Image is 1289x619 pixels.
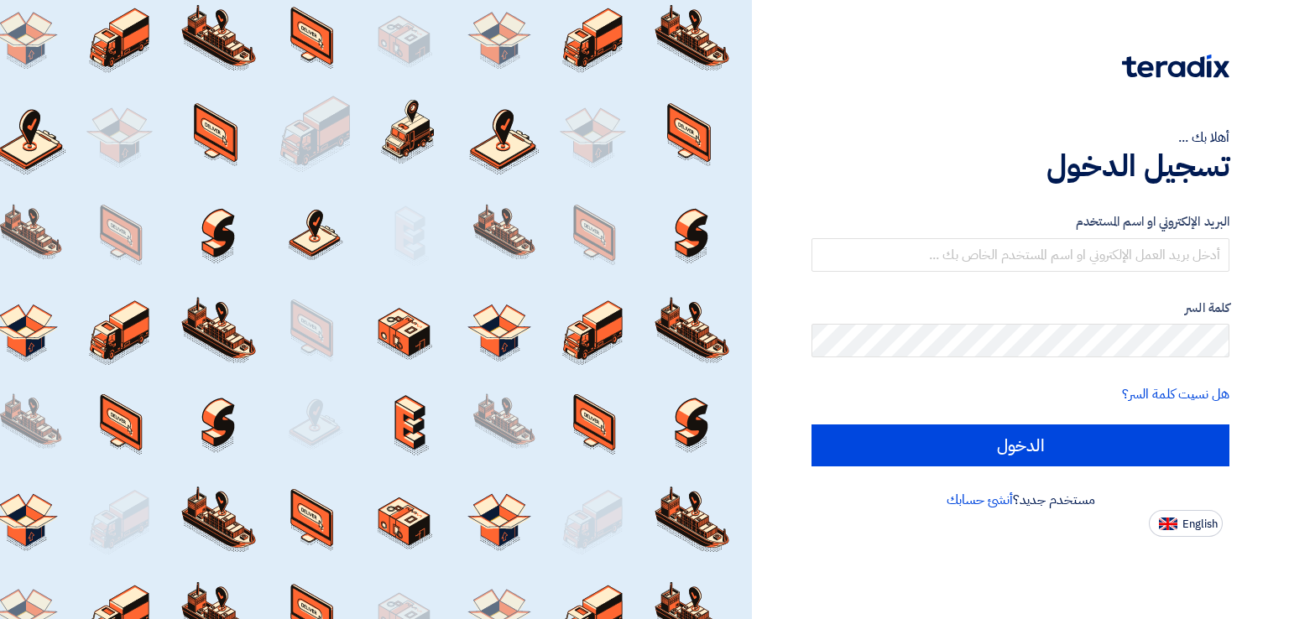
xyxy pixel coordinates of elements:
[1149,510,1223,537] button: English
[1122,384,1229,404] a: هل نسيت كلمة السر؟
[947,490,1013,510] a: أنشئ حسابك
[1159,518,1177,530] img: en-US.png
[811,212,1229,231] label: البريد الإلكتروني او اسم المستخدم
[811,127,1229,148] div: أهلا بك ...
[811,238,1229,272] input: أدخل بريد العمل الإلكتروني او اسم المستخدم الخاص بك ...
[1122,55,1229,78] img: Teradix logo
[811,490,1229,510] div: مستخدم جديد؟
[811,299,1229,318] label: كلمة السر
[811,424,1229,466] input: الدخول
[1182,518,1218,530] span: English
[811,148,1229,185] h1: تسجيل الدخول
